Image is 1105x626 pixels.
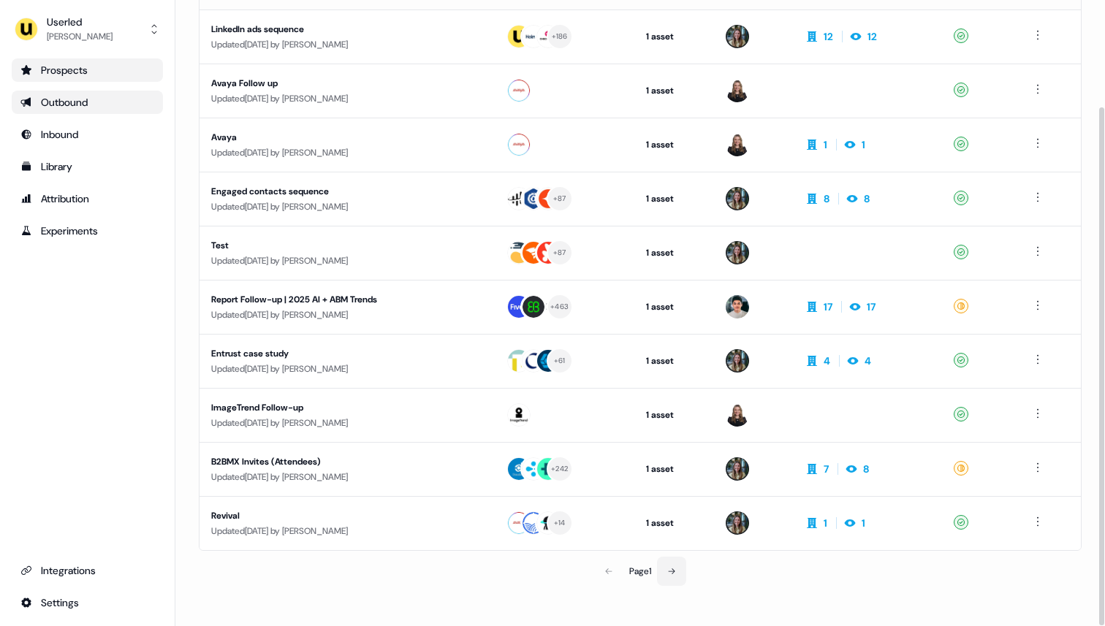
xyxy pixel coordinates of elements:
[629,564,651,579] div: Page 1
[12,58,163,82] a: Go to prospects
[864,191,870,206] div: 8
[47,29,113,44] div: [PERSON_NAME]
[824,516,827,530] div: 1
[20,191,154,206] div: Attribution
[824,462,829,476] div: 7
[20,563,154,578] div: Integrations
[726,133,749,156] img: Geneviève
[211,238,482,253] div: Test
[824,299,832,314] div: 17
[211,346,482,361] div: Entrust case study
[12,187,163,210] a: Go to attribution
[646,191,702,206] div: 1 asset
[553,192,566,205] div: + 87
[863,462,869,476] div: 8
[646,408,702,422] div: 1 asset
[211,362,482,376] div: Updated [DATE] by [PERSON_NAME]
[646,462,702,476] div: 1 asset
[20,95,154,110] div: Outbound
[646,29,702,44] div: 1 asset
[12,219,163,243] a: Go to experiments
[211,308,482,322] div: Updated [DATE] by [PERSON_NAME]
[646,83,702,98] div: 1 asset
[12,123,163,146] a: Go to Inbound
[646,354,702,368] div: 1 asset
[20,224,154,238] div: Experiments
[211,292,482,307] div: Report Follow-up | 2025 AI + ABM Trends
[12,12,163,47] button: Userled[PERSON_NAME]
[211,508,482,523] div: Revival
[211,37,482,52] div: Updated [DATE] by [PERSON_NAME]
[211,199,482,214] div: Updated [DATE] by [PERSON_NAME]
[646,245,702,260] div: 1 asset
[553,246,566,259] div: + 87
[12,591,163,614] a: Go to integrations
[20,159,154,174] div: Library
[726,187,749,210] img: Charlotte
[211,454,482,469] div: B2BMX Invites (Attendees)
[726,79,749,102] img: Geneviève
[867,29,877,44] div: 12
[211,76,482,91] div: Avaya Follow up
[211,416,482,430] div: Updated [DATE] by [PERSON_NAME]
[824,137,827,152] div: 1
[646,516,702,530] div: 1 asset
[551,462,568,476] div: + 242
[646,137,702,152] div: 1 asset
[554,516,566,530] div: + 14
[646,299,702,314] div: 1 asset
[862,137,865,152] div: 1
[211,400,482,415] div: ImageTrend Follow-up
[211,253,482,268] div: Updated [DATE] by [PERSON_NAME]
[726,25,749,48] img: Charlotte
[211,22,482,37] div: LinkedIn ads sequence
[726,241,749,264] img: Charlotte
[726,457,749,481] img: Charlotte
[211,91,482,106] div: Updated [DATE] by [PERSON_NAME]
[824,191,829,206] div: 8
[211,524,482,538] div: Updated [DATE] by [PERSON_NAME]
[726,349,749,373] img: Charlotte
[726,511,749,535] img: Charlotte
[20,595,154,610] div: Settings
[211,130,482,145] div: Avaya
[865,354,871,368] div: 4
[550,300,569,313] div: + 463
[47,15,113,29] div: Userled
[20,63,154,77] div: Prospects
[726,295,749,318] img: Vincent
[726,403,749,427] img: Geneviève
[12,91,163,114] a: Go to outbound experience
[12,559,163,582] a: Go to integrations
[824,29,833,44] div: 12
[867,299,876,314] div: 17
[552,30,568,43] div: + 186
[211,145,482,160] div: Updated [DATE] by [PERSON_NAME]
[211,184,482,199] div: Engaged contacts sequence
[862,516,865,530] div: 1
[12,155,163,178] a: Go to templates
[211,470,482,484] div: Updated [DATE] by [PERSON_NAME]
[554,354,566,367] div: + 61
[824,354,830,368] div: 4
[20,127,154,142] div: Inbound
